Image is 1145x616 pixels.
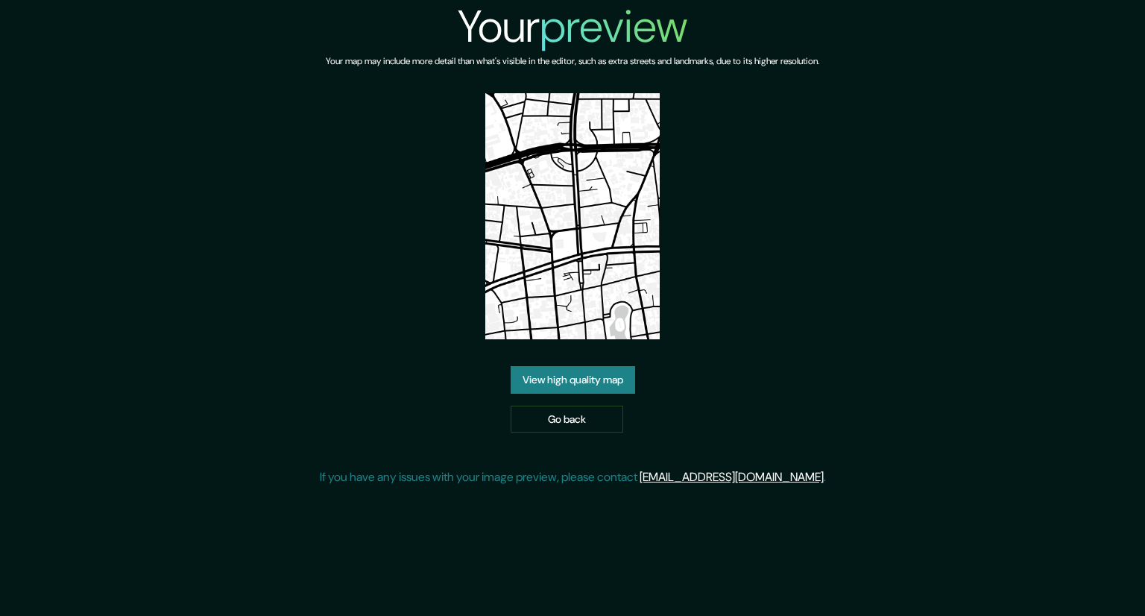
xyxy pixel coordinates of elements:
[640,469,824,485] a: [EMAIL_ADDRESS][DOMAIN_NAME]
[485,93,660,339] img: created-map-preview
[320,468,826,486] p: If you have any issues with your image preview, please contact .
[1012,558,1129,600] iframe: Help widget launcher
[326,54,819,69] h6: Your map may include more detail than what's visible in the editor, such as extra streets and lan...
[511,406,623,433] a: Go back
[511,366,635,394] a: View high quality map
